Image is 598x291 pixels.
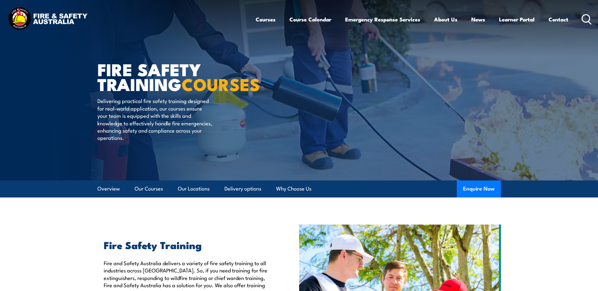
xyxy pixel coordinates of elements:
a: News [471,11,485,28]
a: Learner Portal [499,11,535,28]
a: Contact [549,11,568,28]
a: Emergency Response Services [345,11,420,28]
a: Our Courses [135,180,163,197]
h1: FIRE SAFETY TRAINING [97,62,253,91]
a: Our Locations [178,180,210,197]
h2: Fire Safety Training [104,240,270,249]
a: About Us [434,11,457,28]
a: Courses [256,11,276,28]
a: Delivery options [224,180,261,197]
a: Why Choose Us [276,180,311,197]
strong: COURSES [182,71,260,97]
a: Course Calendar [289,11,331,28]
p: Delivering practical fire safety training designed for real-world application, our courses ensure... [97,97,212,141]
a: Overview [97,180,120,197]
button: Enquire Now [457,180,501,197]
